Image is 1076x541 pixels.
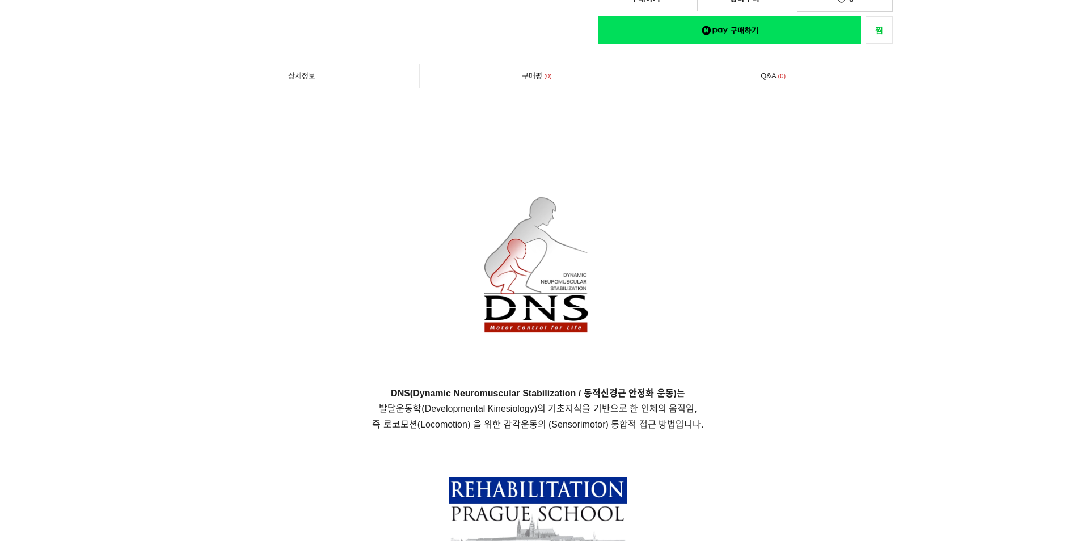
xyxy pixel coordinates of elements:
span: 즉 로코모션(Locomotion) 을 위한 감각운동의 (Sensorimotor) 통합적 접근 방법입니다. [372,420,703,429]
strong: DNS(Dynamic Neuromuscular Stabilization / 동적신경근 안정화 운동) [391,388,677,398]
span: 0 [542,70,554,82]
span: 는 [391,388,685,398]
span: 0 [777,70,788,82]
a: 새창 [598,16,861,44]
span: 발달운동학(Developmental Kinesiology)의 기초지식을 기반으로 한 인체의 움직임, [379,404,697,413]
a: Q&A0 [656,64,892,88]
a: 구매평0 [420,64,656,88]
a: 상세정보 [184,64,420,88]
img: 0bde6373b0a67.png [470,189,606,359]
a: 새창 [866,16,893,44]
